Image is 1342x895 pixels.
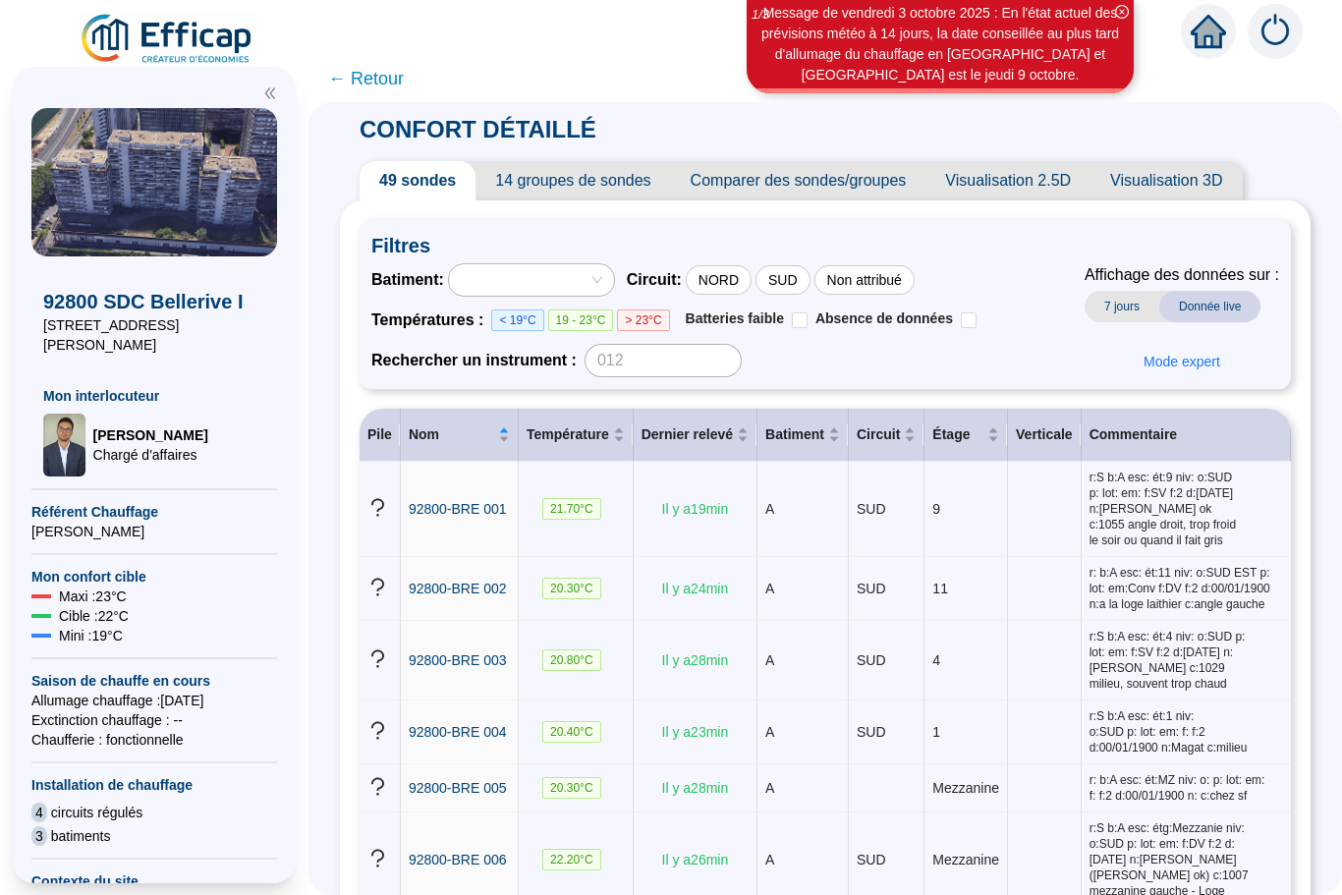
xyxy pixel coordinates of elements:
[409,579,507,599] a: 92800-BRE 002
[93,425,208,445] span: [PERSON_NAME]
[31,567,277,587] span: Mon confort cible
[542,649,601,671] span: 20.80 °C
[925,161,1090,200] span: Visualisation 2.5D
[59,626,123,645] span: Mini : 19 °C
[51,803,142,822] span: circuits régulés
[43,386,265,406] span: Mon interlocuteur
[409,499,507,520] a: 92800-BRE 001
[662,652,729,668] span: Il y a 28 min
[475,161,670,200] span: 14 groupes de sondes
[31,775,277,795] span: Installation de chauffage
[617,309,669,331] span: > 23°C
[765,780,774,796] span: A
[1159,291,1260,322] span: Donnée live
[1090,470,1283,548] span: r:S b:A esc: ét:9 niv: o:SUD p: lot: em: f:SV f:2 d:[DATE] n:[PERSON_NAME] ok c:1055 angle droit,...
[932,424,983,445] span: Étage
[1128,346,1236,377] button: Mode expert
[367,720,388,741] span: question
[371,268,444,292] span: Batiment :
[371,232,1279,259] span: Filtres
[932,852,999,867] span: Mezzanine
[585,344,742,377] input: 012
[857,724,886,740] span: SUD
[79,12,256,67] img: efficap energie logo
[857,501,886,517] span: SUD
[849,409,924,462] th: Circuit
[932,652,940,668] span: 4
[1090,772,1283,804] span: r: b:A esc: ét:MZ niv: o: p: lot: em: f: f:2 d:00/01/1900 n: c:chez sf
[765,424,824,445] span: Batiment
[367,648,388,669] span: question
[527,424,609,445] span: Température
[686,310,784,326] span: Batteries faible
[1090,565,1283,612] span: r: b:A esc: ét:11 niv: o:SUD EST p: lot: em:Conv f:DV f:2 d:00/01/1900 n:a la loge laithier c:ang...
[932,581,948,596] span: 11
[401,409,519,462] th: Nom
[409,724,507,740] span: 92800-BRE 004
[371,308,491,332] span: Températures :
[752,7,769,22] i: 1 / 3
[360,161,475,200] span: 49 sondes
[857,424,900,445] span: Circuit
[542,498,601,520] span: 21.70 °C
[409,852,507,867] span: 92800-BRE 006
[1248,4,1303,59] img: alerts
[1085,291,1159,322] span: 7 jours
[1115,5,1129,19] span: close-circle
[857,581,886,596] span: SUD
[409,650,507,671] a: 92800-BRE 003
[548,309,614,331] span: 19 - 23°C
[93,445,208,465] span: Chargé d'affaires
[31,502,277,522] span: Référent Chauffage
[757,409,849,462] th: Batiment
[1008,409,1082,462] th: Verticale
[409,722,507,743] a: 92800-BRE 004
[662,852,729,867] span: Il y a 26 min
[367,497,388,518] span: question
[31,826,47,846] span: 3
[765,652,774,668] span: A
[31,671,277,691] span: Saison de chauffe en cours
[409,652,507,668] span: 92800-BRE 003
[409,780,507,796] span: 92800-BRE 005
[1085,263,1279,287] span: Affichage des données sur :
[31,522,277,541] span: [PERSON_NAME]
[542,721,601,743] span: 20.40 °C
[491,309,543,331] span: < 19°C
[662,501,729,517] span: Il y a 19 min
[340,116,616,142] span: CONFORT DÉTAILLÉ
[634,409,757,462] th: Dernier relevé
[51,826,111,846] span: batiments
[367,848,388,868] span: question
[765,501,774,517] span: A
[755,265,811,295] div: SUD
[409,850,507,870] a: 92800-BRE 006
[31,803,47,822] span: 4
[932,501,940,517] span: 9
[815,310,953,326] span: Absence de données
[371,349,577,372] span: Rechercher un instrument :
[686,265,752,295] div: NORD
[59,587,127,606] span: Maxi : 23 °C
[932,724,940,740] span: 1
[43,288,265,315] span: 92800 SDC Bellerive I
[765,581,774,596] span: A
[31,710,277,730] span: Exctinction chauffage : --
[1082,409,1291,462] th: Commentaire
[263,86,277,100] span: double-left
[409,424,494,445] span: Nom
[932,780,999,796] span: Mezzanine
[765,724,774,740] span: A
[662,780,729,796] span: Il y a 28 min
[857,652,886,668] span: SUD
[924,409,1008,462] th: Étage
[750,3,1131,85] div: Message de vendredi 3 octobre 2025 : En l'état actuel des prévisions météo à 14 jours, la date co...
[642,424,733,445] span: Dernier relevé
[1144,352,1220,372] span: Mode expert
[1191,14,1226,49] span: home
[367,426,392,442] span: Pile
[59,606,129,626] span: Cible : 22 °C
[1090,161,1242,200] span: Visualisation 3D
[1090,708,1283,755] span: r:S b:A esc: ét:1 niv: o:SUD p: lot: em: f: f:2 d:00/01/1900 n:Magat c:milieu
[409,778,507,799] a: 92800-BRE 005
